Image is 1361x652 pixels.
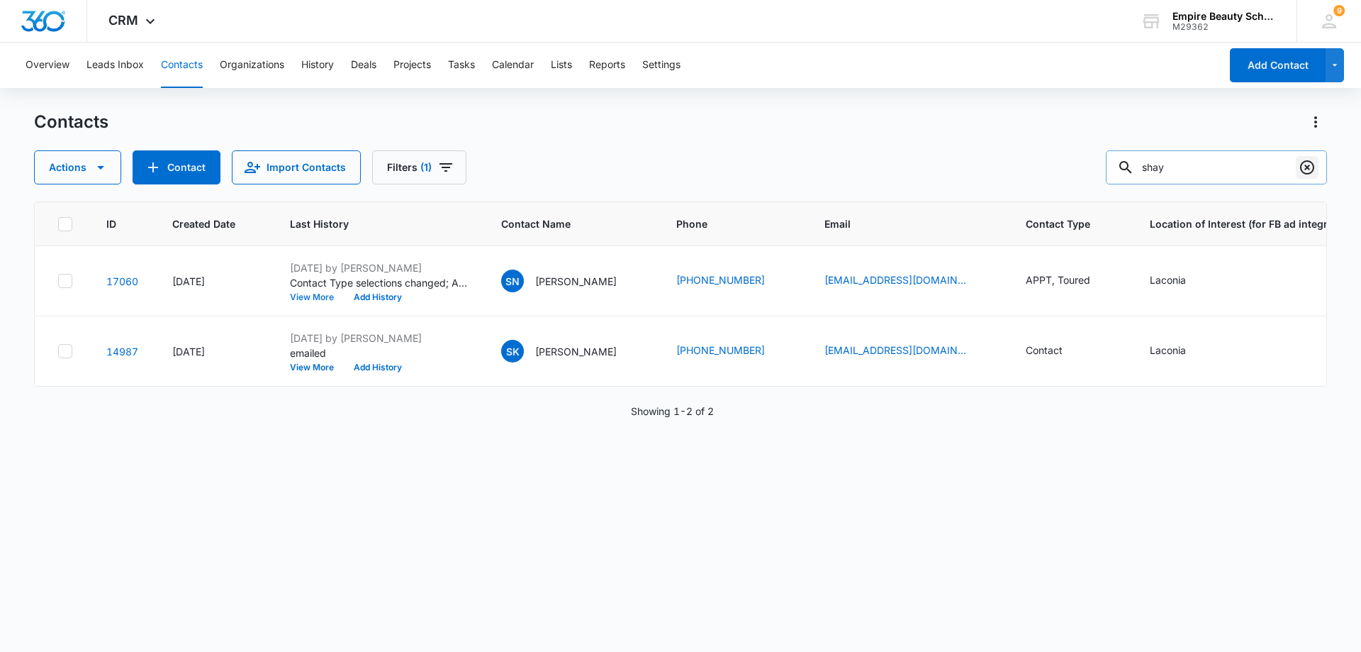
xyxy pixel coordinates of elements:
button: Import Contacts [232,150,361,184]
button: Clear [1296,156,1318,179]
button: Add History [344,293,412,302]
div: Email - shaydotti7@icloud.com - Select to Edit Field [824,272,992,289]
div: Location of Interest (for FB ad integration) - Laconia - Select to Edit Field [1150,272,1211,289]
a: [EMAIL_ADDRESS][DOMAIN_NAME] [824,343,966,358]
div: Phone - +1 (603) 273-8047 - Select to Edit Field [676,272,790,289]
button: Calendar [492,43,534,88]
button: Reports [589,43,625,88]
div: notifications count [1333,5,1345,16]
p: [DATE] by [PERSON_NAME] [290,260,467,275]
button: Overview [26,43,69,88]
div: Email - keansh13@icloud.com - Select to Edit Field [824,343,992,360]
button: Add Contact [133,150,220,184]
button: Settings [642,43,680,88]
div: account name [1172,11,1276,22]
button: Organizations [220,43,284,88]
button: Filters [372,150,466,184]
a: [EMAIL_ADDRESS][DOMAIN_NAME] [824,272,966,287]
span: Email [824,216,971,231]
div: Contact Type - APPT, Toured - Select to Edit Field [1026,272,1116,289]
button: Add Contact [1230,48,1326,82]
button: Add History [344,363,412,372]
div: APPT, Toured [1026,272,1090,287]
div: Laconia [1150,343,1186,358]
a: Navigate to contact details page for Shaylin Kean [106,346,138,358]
button: Deals [351,43,376,88]
h1: Contacts [34,111,108,133]
a: [PHONE_NUMBER] [676,272,765,287]
span: CRM [108,13,138,28]
div: Contact Name - Shayleigh Nash - Select to Edit Field [501,270,642,292]
p: [DATE] by [PERSON_NAME] [290,331,467,346]
span: ID [106,216,118,231]
div: Location of Interest (for FB ad integration) - Laconia - Select to Edit Field [1150,343,1211,360]
span: Contact Name [501,216,622,231]
span: SN [501,270,524,292]
div: [DATE] [172,344,256,359]
span: Phone [676,216,770,231]
button: Tasks [448,43,475,88]
button: Contacts [161,43,203,88]
div: account id [1172,22,1276,32]
span: 9 [1333,5,1345,16]
div: [DATE] [172,274,256,289]
div: Laconia [1150,272,1186,287]
button: Lists [551,43,572,88]
span: Created Date [172,216,235,231]
input: Search Contacts [1106,150,1327,184]
span: (1) [420,162,432,172]
button: Actions [34,150,121,184]
button: View More [290,293,344,302]
p: [PERSON_NAME] [535,274,617,289]
button: Projects [393,43,431,88]
p: Contact Type selections changed; APPT was added. [290,275,467,290]
div: Contact Type - Contact - Select to Edit Field [1026,343,1088,360]
button: Actions [1304,111,1327,133]
button: History [301,43,334,88]
p: [PERSON_NAME] [535,344,617,359]
p: Showing 1-2 of 2 [631,404,714,419]
p: emailed [290,346,467,360]
div: Contact [1026,343,1063,358]
button: View More [290,363,344,372]
span: SK [501,340,524,363]
span: Location of Interest (for FB ad integration) [1150,216,1356,231]
a: Navigate to contact details page for Shayleigh Nash [106,275,138,287]
span: Last History [290,216,447,231]
div: Phone - (603) 998-3662 - Select to Edit Field [676,343,790,360]
div: Contact Name - Shaylin Kean - Select to Edit Field [501,340,642,363]
a: [PHONE_NUMBER] [676,343,765,358]
span: Contact Type [1026,216,1095,231]
button: Leads Inbox [86,43,144,88]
